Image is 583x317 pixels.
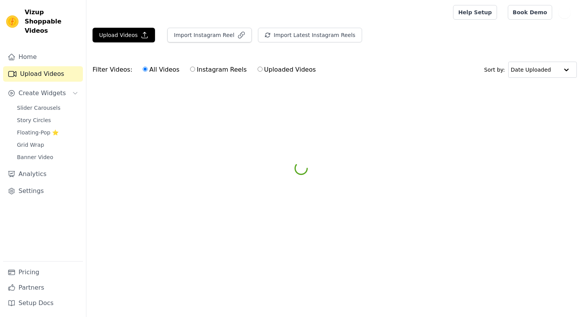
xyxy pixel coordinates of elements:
[12,115,83,126] a: Story Circles
[3,166,83,182] a: Analytics
[93,28,155,42] button: Upload Videos
[12,102,83,113] a: Slider Carousels
[12,152,83,163] a: Banner Video
[25,8,80,35] span: Vizup Shoppable Videos
[190,67,195,72] input: Instagram Reels
[3,49,83,65] a: Home
[17,129,59,136] span: Floating-Pop ⭐
[3,86,83,101] button: Create Widgets
[484,62,577,78] div: Sort by:
[6,15,19,28] img: Vizup
[453,5,497,20] a: Help Setup
[19,89,66,98] span: Create Widgets
[3,280,83,295] a: Partners
[3,183,83,199] a: Settings
[12,139,83,150] a: Grid Wrap
[258,67,263,72] input: Uploaded Videos
[142,65,180,75] label: All Videos
[508,5,552,20] a: Book Demo
[257,65,316,75] label: Uploaded Videos
[17,141,44,149] span: Grid Wrap
[190,65,247,75] label: Instagram Reels
[17,116,51,124] span: Story Circles
[3,66,83,82] a: Upload Videos
[12,127,83,138] a: Floating-Pop ⭐
[143,67,148,72] input: All Videos
[258,28,362,42] button: Import Latest Instagram Reels
[17,153,53,161] span: Banner Video
[93,61,320,79] div: Filter Videos:
[17,104,61,112] span: Slider Carousels
[167,28,252,42] button: Import Instagram Reel
[3,295,83,311] a: Setup Docs
[3,265,83,280] a: Pricing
